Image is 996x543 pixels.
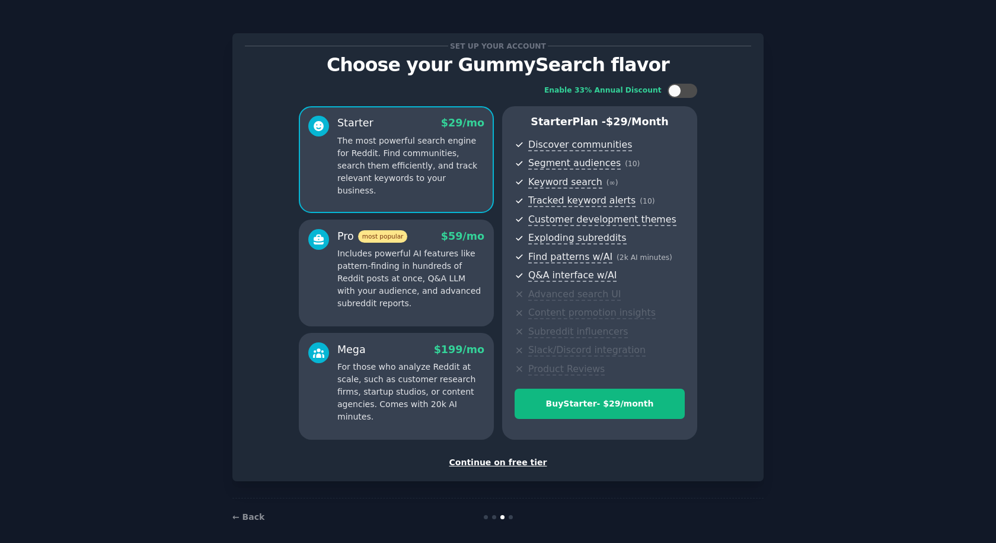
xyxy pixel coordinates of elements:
p: The most powerful search engine for Reddit. Find communities, search them efficiently, and track ... [337,135,484,197]
a: ← Back [232,512,264,522]
span: Advanced search UI [528,288,621,301]
span: ( ∞ ) [606,179,618,187]
span: Exploding subreddits [528,232,626,244]
span: Q&A interface w/AI [528,269,617,282]
p: Choose your GummySearch flavor [245,55,751,75]
div: Continue on free tier [245,456,751,469]
p: Starter Plan - [515,115,685,129]
div: Enable 33% Annual Discount [544,85,662,96]
span: Customer development themes [528,214,676,226]
span: Segment audiences [528,157,621,170]
span: Content promotion insights [528,307,656,319]
div: Pro [337,229,407,244]
span: Find patterns w/AI [528,251,612,263]
div: Starter [337,116,373,131]
span: $ 29 /mo [441,117,484,129]
span: Slack/Discord integration [528,344,646,357]
span: ( 10 ) [640,197,655,205]
span: ( 10 ) [625,160,640,168]
span: $ 59 /mo [441,230,484,242]
button: BuyStarter- $29/month [515,389,685,419]
span: Subreddit influencers [528,326,628,338]
span: Set up your account [448,40,548,52]
span: Discover communities [528,139,632,151]
p: For those who analyze Reddit at scale, such as customer research firms, startup studios, or conte... [337,361,484,423]
div: Mega [337,342,366,357]
span: Keyword search [528,176,602,189]
span: most popular [358,230,408,243]
div: Buy Starter - $ 29 /month [515,398,684,410]
span: Tracked keyword alerts [528,195,636,207]
span: Product Reviews [528,363,605,376]
p: Includes powerful AI features like pattern-finding in hundreds of Reddit posts at once, Q&A LLM w... [337,247,484,310]
span: $ 199 /mo [434,344,484,355]
span: ( 2k AI minutes ) [617,253,672,262]
span: $ 29 /month [606,116,669,128]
